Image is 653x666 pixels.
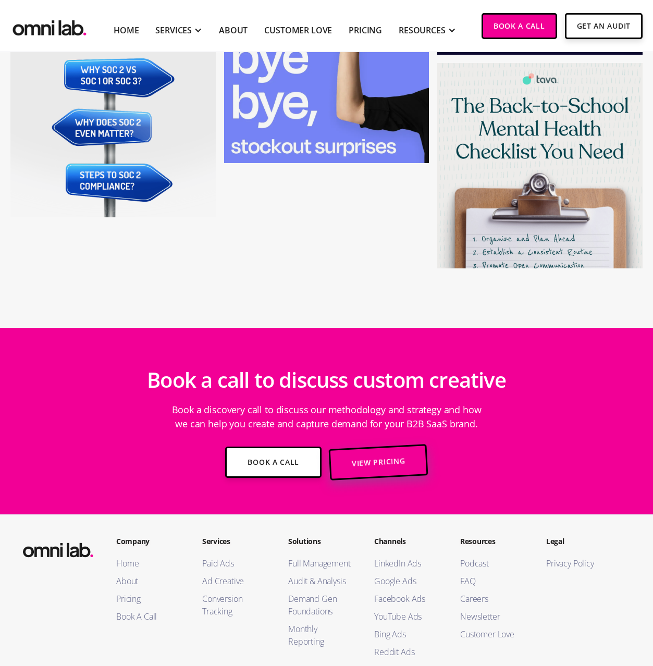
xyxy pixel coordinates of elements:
[329,444,428,480] a: View Pricing
[565,13,643,39] a: Get An Audit
[202,557,267,570] a: Paid Ads
[10,12,216,217] a: open lightbox
[116,536,181,547] h2: Company
[288,536,353,547] h2: Solutions
[460,610,525,623] a: Newsletter
[264,24,332,36] a: Customer Love
[288,575,353,587] a: Audit & Analysis
[460,593,525,605] a: Careers
[399,24,446,36] div: RESOURCES
[116,557,181,570] a: Home
[219,24,248,36] a: About
[437,63,643,268] a: open lightbox
[10,13,89,39] img: Omni Lab: B2B SaaS Demand Generation Agency
[225,447,322,478] a: Book a Call
[202,593,267,618] a: Conversion Tracking
[288,623,353,648] a: Monthly Reporting
[202,536,267,547] h2: Services
[482,13,557,39] a: Book a Call
[374,610,439,623] a: YouTube Ads
[546,536,611,547] h2: Legal
[202,575,267,587] a: Ad Creative
[349,24,382,36] a: Pricing
[114,24,139,36] a: Home
[21,536,95,560] img: Omni Lab: B2B SaaS Demand Generation Agency
[116,593,181,605] a: Pricing
[460,536,525,547] h2: Resources
[288,593,353,618] a: Demand Gen Foundations
[10,13,89,39] a: home
[374,557,439,570] a: LinkedIn Ads
[288,557,353,570] a: Full Management
[460,628,525,640] a: Customer Love
[170,398,483,436] p: Book a discovery call to discuss our methodology and strategy and how we can help you create and ...
[374,575,439,587] a: Google Ads
[465,545,653,666] iframe: Chat Widget
[147,362,506,398] h2: Book a call to discuss custom creative
[374,593,439,605] a: Facebook Ads
[116,575,181,587] a: About
[374,646,439,658] a: Reddit Ads
[155,24,192,36] div: SERVICES
[460,575,525,587] a: FAQ
[374,628,439,640] a: Bing Ads
[116,610,181,623] a: Book A Call
[460,557,525,570] a: Podcast
[374,536,439,547] h2: Channels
